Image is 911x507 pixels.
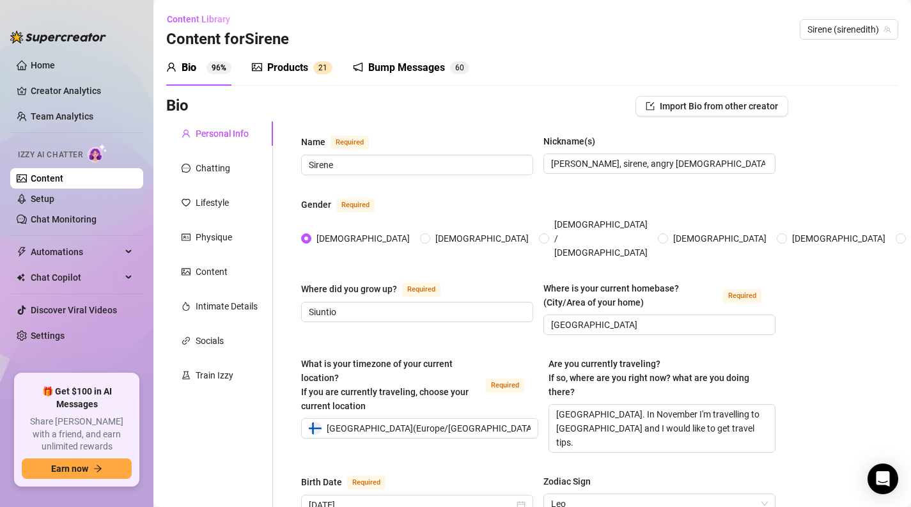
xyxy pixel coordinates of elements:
[313,61,332,74] sup: 21
[660,101,778,111] span: Import Bio from other creator
[252,62,262,72] span: picture
[196,230,232,244] div: Physique
[196,299,258,313] div: Intimate Details
[22,386,132,410] span: 🎁 Get $100 in AI Messages
[31,173,63,183] a: Content
[31,331,65,341] a: Settings
[196,127,249,141] div: Personal Info
[93,464,102,473] span: arrow-right
[166,96,189,116] h3: Bio
[327,419,538,438] span: [GEOGRAPHIC_DATA] ( Europe/[GEOGRAPHIC_DATA] )
[301,198,331,212] div: Gender
[450,61,469,74] sup: 60
[551,157,765,171] input: Nickname(s)
[549,217,653,260] span: [DEMOGRAPHIC_DATA] / [DEMOGRAPHIC_DATA]
[182,302,191,311] span: fire
[166,9,240,29] button: Content Library
[787,231,891,246] span: [DEMOGRAPHIC_DATA]
[167,14,230,24] span: Content Library
[31,242,121,262] span: Automations
[301,474,400,490] label: Birth Date
[551,318,765,332] input: Where is your current homebase? (City/Area of your home)
[301,134,383,150] label: Name
[868,464,898,494] div: Open Intercom Messenger
[301,282,397,296] div: Where did you grow up?
[301,281,455,297] label: Where did you grow up?
[182,233,191,242] span: idcard
[166,62,176,72] span: user
[31,60,55,70] a: Home
[309,422,322,435] img: fi
[31,194,54,204] a: Setup
[206,61,231,74] sup: 96%
[301,135,325,149] div: Name
[807,20,891,39] span: Sirene (sirenedith)
[884,26,891,33] span: team
[311,231,415,246] span: [DEMOGRAPHIC_DATA]
[301,475,342,489] div: Birth Date
[196,368,233,382] div: Train Izzy
[17,273,25,282] img: Chat Copilot
[309,305,523,319] input: Where did you grow up?
[267,60,308,75] div: Products
[31,81,133,101] a: Creator Analytics
[196,334,224,348] div: Socials
[543,474,600,488] label: Zodiac Sign
[723,289,761,303] span: Required
[646,102,655,111] span: import
[353,62,363,72] span: notification
[196,161,230,175] div: Chatting
[182,371,191,380] span: experiment
[10,31,106,43] img: logo-BBDzfeDw.svg
[336,198,375,212] span: Required
[549,359,749,397] span: Are you currently traveling? If so, where are you right now? what are you doing there?
[166,29,289,50] h3: Content for Sirene
[347,476,385,490] span: Required
[31,305,117,315] a: Discover Viral Videos
[18,149,82,161] span: Izzy AI Chatter
[182,60,196,75] div: Bio
[318,63,323,72] span: 2
[182,129,191,138] span: user
[301,359,469,411] span: What is your timezone of your current location? If you are currently traveling, choose your curre...
[368,60,445,75] div: Bump Messages
[543,281,718,309] div: Where is your current homebase? (City/Area of your home)
[31,111,93,121] a: Team Analytics
[51,464,88,474] span: Earn now
[668,231,772,246] span: [DEMOGRAPHIC_DATA]
[301,197,389,212] label: Gender
[182,198,191,207] span: heart
[196,265,228,279] div: Content
[460,63,464,72] span: 0
[309,158,523,172] input: Name
[331,136,369,150] span: Required
[88,144,107,162] img: AI Chatter
[323,63,327,72] span: 1
[22,416,132,453] span: Share [PERSON_NAME] with a friend, and earn unlimited rewards
[182,164,191,173] span: message
[543,134,595,148] div: Nickname(s)
[549,405,775,452] textarea: [GEOGRAPHIC_DATA]. In November I'm travelling to [GEOGRAPHIC_DATA] and I would like to get travel...
[31,267,121,288] span: Chat Copilot
[31,214,97,224] a: Chat Monitoring
[182,336,191,345] span: link
[543,281,775,309] label: Where is your current homebase? (City/Area of your home)
[430,231,534,246] span: [DEMOGRAPHIC_DATA]
[455,63,460,72] span: 6
[17,247,27,257] span: thunderbolt
[543,474,591,488] div: Zodiac Sign
[402,283,440,297] span: Required
[486,378,524,393] span: Required
[635,96,788,116] button: Import Bio from other creator
[22,458,132,479] button: Earn nowarrow-right
[196,196,229,210] div: Lifestyle
[182,267,191,276] span: picture
[543,134,604,148] label: Nickname(s)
